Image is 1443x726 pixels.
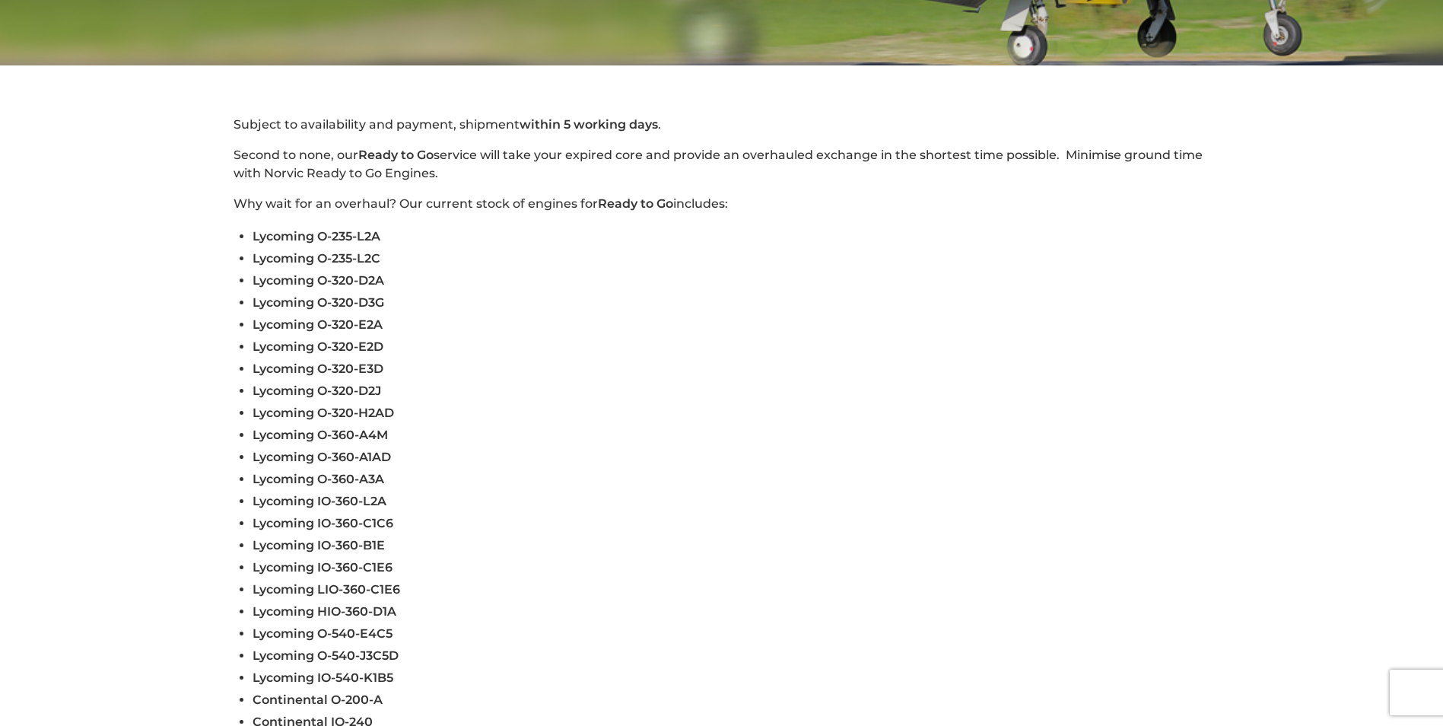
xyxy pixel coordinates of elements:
span: Lycoming O-540-E4C5 [253,626,393,641]
span: Lycoming O-320-D3G [253,295,384,310]
span: Lycoming O-360-A3A [253,472,384,486]
span: Lycoming IO-540-K1B5 [253,670,393,685]
span: Lycoming IO-360-C1C6 [253,516,393,530]
span: Lycoming O-360-A4M [253,428,388,442]
span: Lycoming O-320-D2A [253,273,384,288]
span: Lycoming O-235-L2C [253,251,380,266]
span: Lycoming IO-360-L2A [253,494,386,508]
strong: Ready to Go [358,148,434,162]
span: Continental O-200-A [253,693,383,707]
p: Why wait for an overhaul? Our current stock of engines for includes: [234,195,1209,213]
span: Lycoming O-320-D2J [253,384,381,398]
span: Lycoming HIO-360-D1A [253,604,396,619]
span: Lycoming O-540-J3C5D [253,648,399,663]
span: Lycoming O-235-L2A [253,229,380,244]
span: Lycoming O-320-E2D [253,339,383,354]
span: Lycoming O-360-A1AD [253,450,391,464]
span: Lycoming LIO-360-C1E6 [253,582,400,597]
span: Lycoming O-320-E3D [253,361,383,376]
span: Lycoming O-320-E2A [253,317,383,332]
strong: Ready to Go [598,196,673,211]
p: Subject to availability and payment, shipment . [234,116,1209,134]
p: Second to none, our service will take your expired core and provide an overhauled exchange in the... [234,146,1209,183]
span: Lycoming O-320-H2AD [253,406,394,420]
span: Lycoming IO-360-B1E [253,538,385,552]
strong: within 5 working days [520,117,658,132]
span: Lycoming IO-360-C1E6 [253,560,393,575]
